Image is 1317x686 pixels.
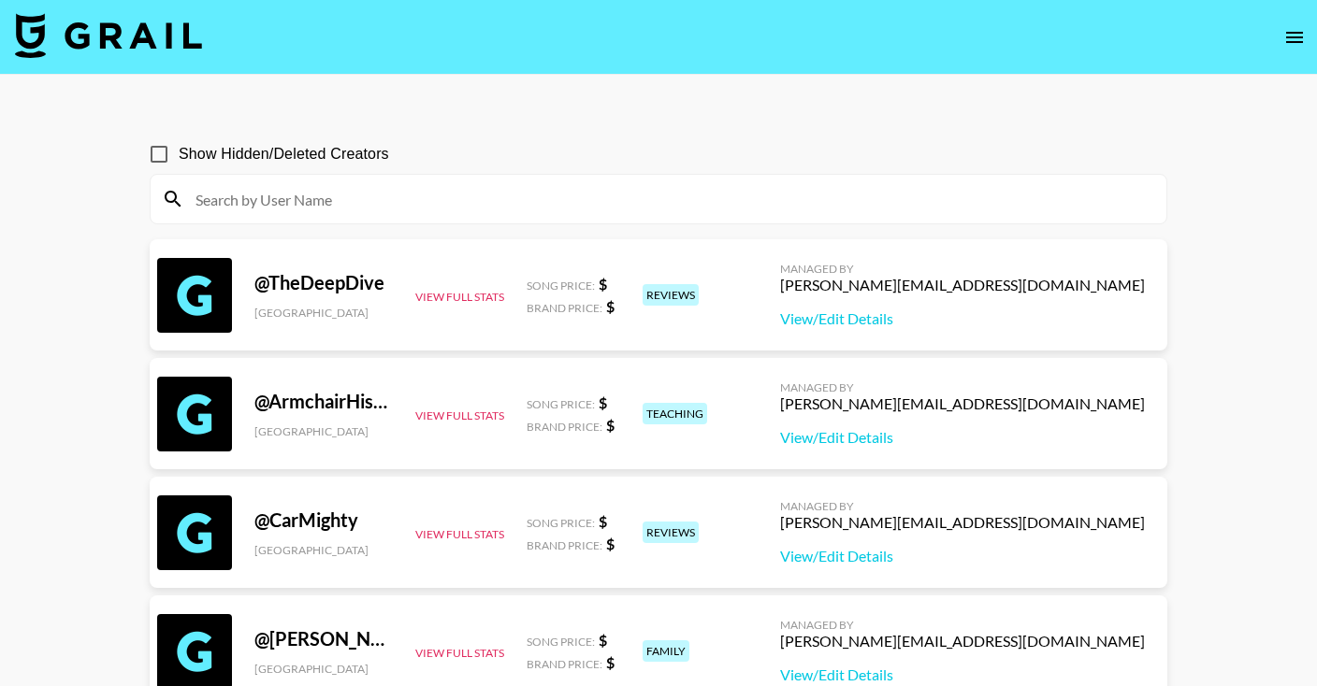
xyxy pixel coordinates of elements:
div: Managed By [780,262,1145,276]
div: @ CarMighty [254,508,393,532]
div: [GEOGRAPHIC_DATA] [254,306,393,320]
strong: $ [599,393,607,411]
div: reviews [643,284,699,306]
button: View Full Stats [415,646,504,660]
div: Managed By [780,618,1145,632]
strong: $ [606,653,615,671]
div: teaching [643,403,707,424]
span: Brand Price: [527,538,602,552]
a: View/Edit Details [780,428,1145,447]
div: @ [PERSON_NAME] [254,627,393,650]
div: [PERSON_NAME][EMAIL_ADDRESS][DOMAIN_NAME] [780,632,1145,650]
a: View/Edit Details [780,547,1145,565]
button: View Full Stats [415,408,504,422]
button: View Full Stats [415,527,504,541]
strong: $ [606,416,615,434]
strong: $ [606,535,615,552]
span: Brand Price: [527,420,602,434]
span: Song Price: [527,279,595,293]
div: reviews [643,522,699,543]
span: Brand Price: [527,301,602,315]
button: View Full Stats [415,290,504,304]
strong: $ [599,512,607,530]
div: family [643,640,689,662]
div: [PERSON_NAME][EMAIL_ADDRESS][DOMAIN_NAME] [780,513,1145,532]
span: Song Price: [527,516,595,530]
div: [PERSON_NAME][EMAIL_ADDRESS][DOMAIN_NAME] [780,394,1145,413]
img: Grail Talent [15,13,202,58]
span: Brand Price: [527,657,602,671]
span: Song Price: [527,635,595,649]
div: [GEOGRAPHIC_DATA] [254,424,393,438]
span: Song Price: [527,397,595,411]
span: Show Hidden/Deleted Creators [179,143,389,165]
button: open drawer [1276,19,1313,56]
div: @ TheDeepDive [254,271,393,294]
strong: $ [599,631,607,649]
div: [GEOGRAPHIC_DATA] [254,543,393,557]
strong: $ [606,297,615,315]
input: Search by User Name [184,184,1155,214]
div: Managed By [780,380,1145,394]
a: View/Edit Details [780,665,1145,684]
div: Managed By [780,499,1145,513]
div: [GEOGRAPHIC_DATA] [254,662,393,676]
div: @ ArmchairHistorian [254,390,393,413]
strong: $ [599,275,607,293]
div: [PERSON_NAME][EMAIL_ADDRESS][DOMAIN_NAME] [780,276,1145,294]
a: View/Edit Details [780,309,1145,328]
